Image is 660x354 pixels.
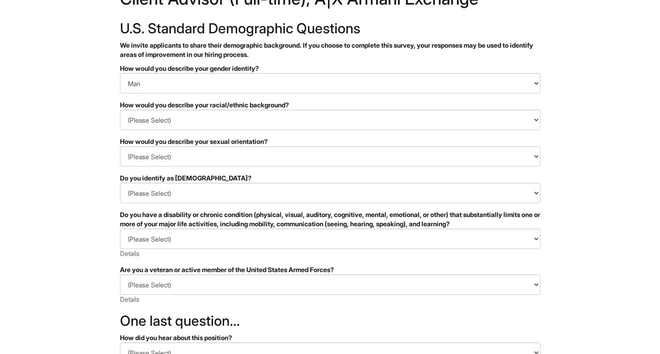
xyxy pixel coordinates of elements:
[120,210,541,229] div: Do you have a disability or chronic condition (physical, visual, auditory, cognitive, mental, emo...
[120,274,541,295] select: Are you a veteran or active member of the United States Armed Forces?
[120,183,541,203] select: Do you identify as transgender?
[120,41,541,59] p: We invite applicants to share their demographic background. If you choose to complete this survey...
[120,333,541,342] div: How did you hear about this position?
[120,21,541,36] h2: U.S. Standard Demographic Questions
[120,100,541,110] div: How would you describe your racial/ethnic background?
[120,265,541,274] div: Are you a veteran or active member of the United States Armed Forces?
[120,295,139,303] a: Details
[120,73,541,93] select: How would you describe your gender identity?
[120,146,541,167] select: How would you describe your sexual orientation?
[120,110,541,130] select: How would you describe your racial/ethnic background?
[120,64,541,73] div: How would you describe your gender identity?
[120,249,139,257] a: Details
[120,229,541,249] select: Do you have a disability or chronic condition (physical, visual, auditory, cognitive, mental, emo...
[120,313,541,329] h2: One last question…
[120,137,541,146] div: How would you describe your sexual orientation?
[120,174,541,183] div: Do you identify as [DEMOGRAPHIC_DATA]?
